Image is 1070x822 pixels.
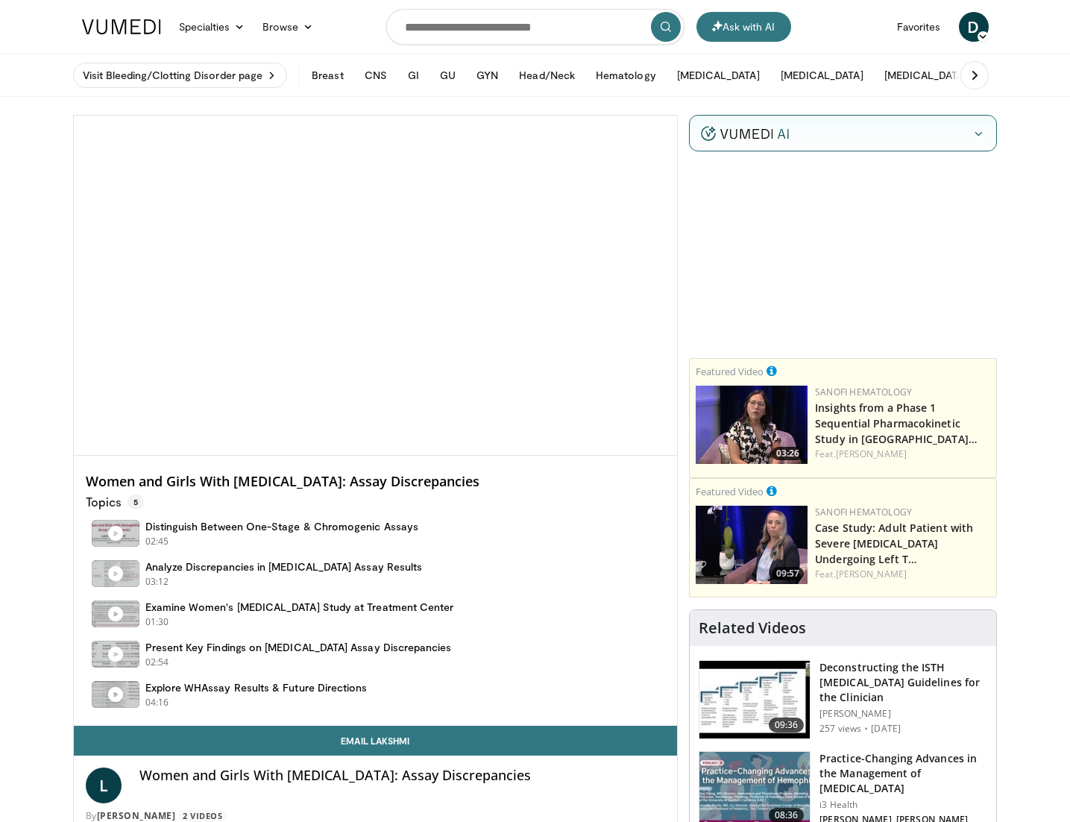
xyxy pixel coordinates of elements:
[587,60,665,90] button: Hematology
[145,696,169,709] p: 04:16
[399,60,428,90] button: GI
[696,386,808,464] a: 03:26
[97,809,176,822] a: [PERSON_NAME]
[836,448,907,460] a: [PERSON_NAME]
[731,163,955,349] iframe: Advertisement
[769,718,805,732] span: 09:36
[356,60,396,90] button: CNS
[815,448,990,461] div: Feat.
[74,726,678,756] a: Email Lakshmi
[170,12,254,42] a: Specialties
[86,495,144,509] p: Topics
[696,506,808,584] a: 09:57
[819,708,987,720] p: [PERSON_NAME]
[303,60,352,90] button: Breast
[772,567,804,580] span: 09:57
[145,641,452,654] h4: Present Key Findings on [MEDICAL_DATA] Assay Discrepancies
[145,535,169,548] p: 02:45
[145,600,454,614] h4: Examine Women's [MEDICAL_DATA] Study at Treatment Center
[888,12,950,42] a: Favorites
[772,60,872,90] button: [MEDICAL_DATA]
[875,60,976,90] button: [MEDICAL_DATA]
[696,386,808,464] img: a82417f2-eb2d-47cb-881f-e43c4e05e3ae.png.150x105_q85_crop-smart_upscale.png
[836,568,907,580] a: [PERSON_NAME]
[772,447,804,460] span: 03:26
[145,681,368,694] h4: Explore WHAssay Results & Future Directions
[145,615,169,629] p: 01:30
[468,60,507,90] button: GYN
[815,401,978,446] a: Insights from a Phase 1 Sequential Pharmacokinetic Study in [GEOGRAPHIC_DATA]…
[696,506,808,584] img: 9bb8e921-2ce4-47af-9b13-3720f1061bf9.png.150x105_q85_crop-smart_upscale.png
[386,9,685,45] input: Search topics, interventions
[819,723,861,735] p: 257 views
[74,116,678,456] video-js: Video Player
[815,521,973,566] a: Case Study: Adult Patient with Severe [MEDICAL_DATA] Undergoing Left T…
[819,660,987,705] h3: Deconstructing the ISTH [MEDICAL_DATA] Guidelines for the Clinician
[431,60,465,90] button: GU
[86,474,666,490] h4: Women and Girls With [MEDICAL_DATA]: Assay Discrepancies
[139,768,666,784] h4: Women and Girls With [MEDICAL_DATA]: Assay Discrepancies
[701,126,789,141] img: vumedi-ai-logo.v2.svg
[696,12,791,42] button: Ask with AI
[699,660,987,739] a: 09:36 Deconstructing the ISTH [MEDICAL_DATA] Guidelines for the Clinician [PERSON_NAME] 257 views...
[668,60,769,90] button: [MEDICAL_DATA]
[815,386,912,398] a: Sanofi Hematology
[871,723,901,735] p: [DATE]
[254,12,322,42] a: Browse
[699,619,806,637] h4: Related Videos
[696,485,764,498] small: Featured Video
[819,799,987,811] p: i3 Health
[819,751,987,796] h3: Practice-Changing Advances in the Management of [MEDICAL_DATA]
[959,12,989,42] a: D
[864,723,868,735] div: ·
[145,520,419,533] h4: Distinguish Between One-Stage & Chromogenic Assays
[145,656,169,669] p: 02:54
[73,63,288,88] a: Visit Bleeding/Clotting Disorder page
[82,19,161,34] img: VuMedi Logo
[699,661,810,738] img: 189bb512-0a4d-4b0a-b9c1-b146bea399de.150x105_q85_crop-smart_upscale.jpg
[510,60,584,90] button: Head/Neck
[178,809,227,822] a: 2 Videos
[815,568,990,581] div: Feat.
[86,768,122,803] a: L
[145,560,423,574] h4: Analyze Discrepancies in [MEDICAL_DATA] Assay Results
[145,575,169,589] p: 03:12
[815,506,912,518] a: Sanofi Hematology
[128,495,144,509] span: 5
[696,365,764,378] small: Featured Video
